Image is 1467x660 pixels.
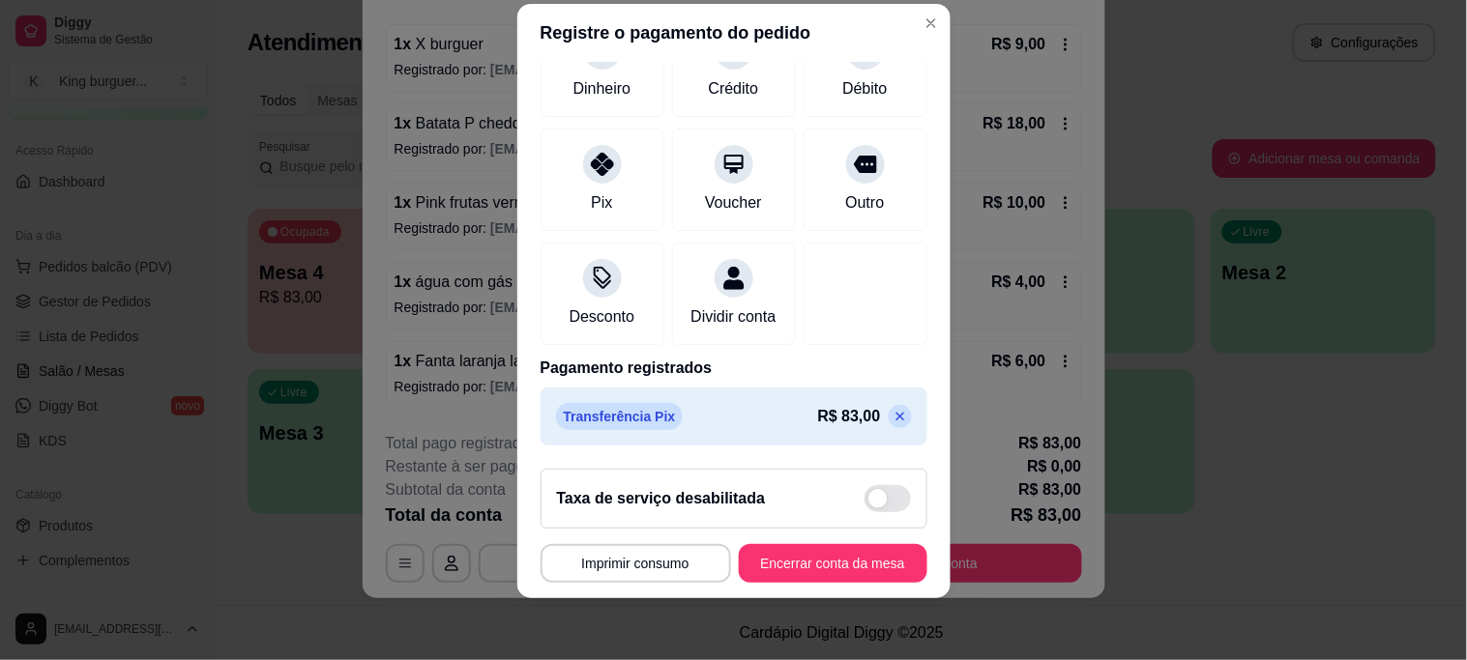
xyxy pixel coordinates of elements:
[557,487,766,510] h2: Taxa de serviço desabilitada
[845,191,884,215] div: Outro
[842,77,887,100] div: Débito
[739,544,927,583] button: Encerrar conta da mesa
[573,77,631,100] div: Dinheiro
[541,357,927,380] p: Pagamento registrados
[556,403,684,430] p: Transferência Pix
[916,8,947,39] button: Close
[570,305,635,329] div: Desconto
[818,405,881,428] p: R$ 83,00
[705,191,762,215] div: Voucher
[541,544,731,583] button: Imprimir consumo
[690,305,776,329] div: Dividir conta
[591,191,612,215] div: Pix
[517,4,951,62] header: Registre o pagamento do pedido
[709,77,759,100] div: Crédito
